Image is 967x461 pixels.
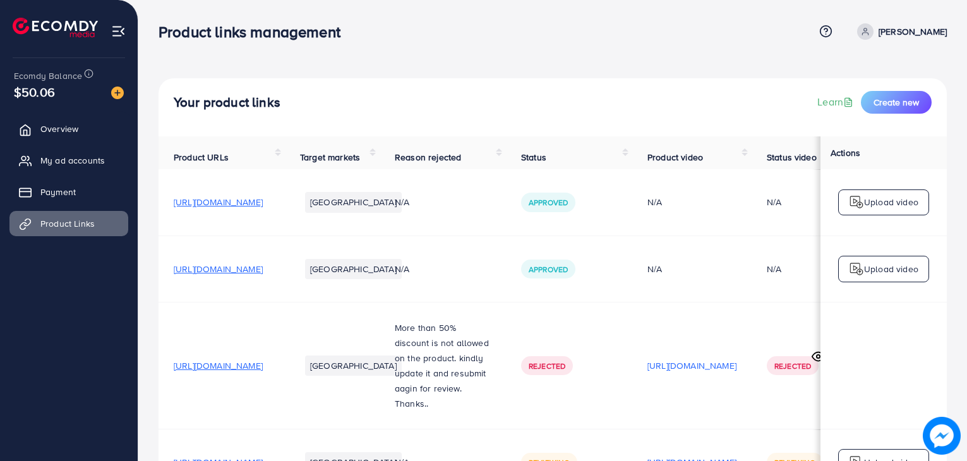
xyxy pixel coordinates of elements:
span: My ad accounts [40,154,105,167]
span: Product URLs [174,151,229,164]
span: N/A [395,263,409,275]
img: image [923,417,961,455]
h4: Your product links [174,95,280,111]
span: Product Links [40,217,95,230]
p: [PERSON_NAME] [879,24,947,39]
span: Ecomdy Balance [14,69,82,82]
span: Create new [874,96,919,109]
span: Overview [40,123,78,135]
span: Product video [647,151,703,164]
p: Thanks.. [395,396,491,411]
h3: Product links management [159,23,351,41]
img: logo [13,18,98,37]
a: My ad accounts [9,148,128,173]
span: [URL][DOMAIN_NAME] [174,263,263,275]
span: Status video [767,151,817,164]
span: Approved [529,197,568,208]
a: Payment [9,179,128,205]
span: [URL][DOMAIN_NAME] [174,359,263,372]
img: menu [111,24,126,39]
div: N/A [647,196,736,208]
img: image [111,87,124,99]
li: [GEOGRAPHIC_DATA] [305,259,402,279]
a: [PERSON_NAME] [852,23,947,40]
span: Approved [529,264,568,275]
span: Rejected [774,361,811,371]
span: N/A [395,196,409,208]
button: Create new [861,91,932,114]
li: [GEOGRAPHIC_DATA] [305,192,402,212]
p: [URL][DOMAIN_NAME] [647,358,736,373]
span: [URL][DOMAIN_NAME] [174,196,263,208]
div: N/A [767,196,781,208]
span: Reason rejected [395,151,461,164]
a: Learn [817,95,856,109]
img: logo [849,261,864,277]
span: $50.06 [14,83,55,101]
p: Upload video [864,195,918,210]
span: Rejected [529,361,565,371]
a: Overview [9,116,128,141]
span: Target markets [300,151,360,164]
span: Payment [40,186,76,198]
span: Actions [831,147,860,159]
p: Upload video [864,261,918,277]
div: N/A [767,263,781,275]
li: [GEOGRAPHIC_DATA] [305,356,402,376]
a: Product Links [9,211,128,236]
span: Status [521,151,546,164]
div: N/A [647,263,736,275]
img: logo [849,195,864,210]
p: More than 50% discount is not allowed on the product. kindly update it and resubmit aagin for rev... [395,320,491,396]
